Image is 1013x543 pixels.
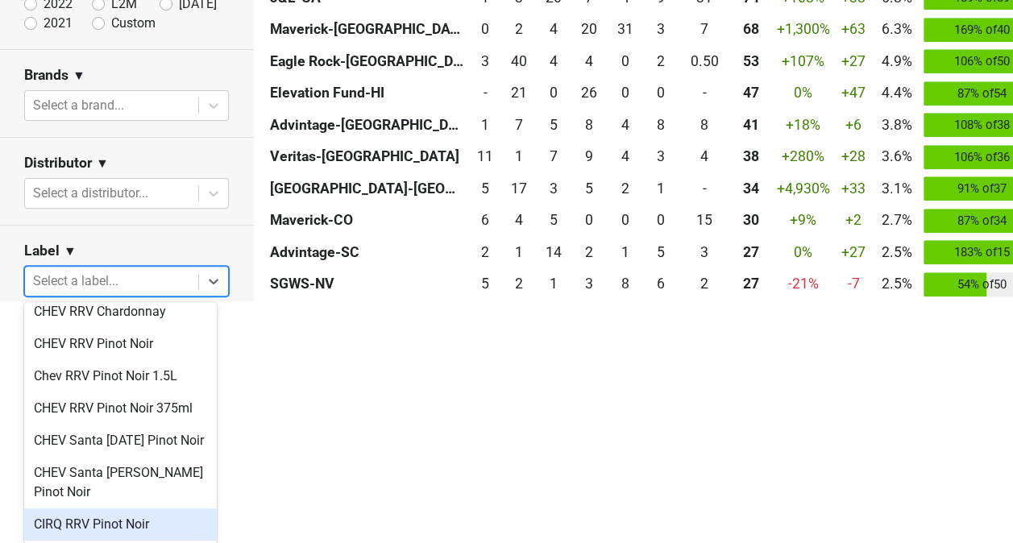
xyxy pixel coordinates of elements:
[611,209,639,230] div: 0
[773,77,834,110] td: 0 %
[643,77,679,110] td: 0
[266,77,467,110] th: Elevation Fund-HI
[24,425,217,457] div: CHEV Santa [DATE] Pinot Noir
[643,172,679,205] td: 1.334
[679,109,730,141] td: 7.99
[111,14,156,33] label: Custom
[507,51,531,72] div: 40
[535,109,571,141] td: 4.99
[575,273,604,294] div: 3
[647,273,675,294] div: 6
[679,172,730,205] td: 0
[837,19,870,39] div: +63
[24,457,217,508] div: CHEV Santa [PERSON_NAME] Pinot Noir
[733,19,769,39] div: 68
[837,273,870,294] div: -7
[729,205,773,237] th: 29.584
[24,328,217,360] div: CHEV RRV Pinot Noir
[683,178,725,199] div: -
[467,172,504,205] td: 5
[507,82,531,103] div: 21
[571,77,608,110] td: 26
[575,178,604,199] div: 5
[504,236,536,268] td: 1.17
[679,205,730,237] td: 14.584
[773,45,834,77] td: +107 %
[729,141,773,173] th: 38.332
[24,242,60,259] h3: Label
[471,242,500,263] div: 2
[611,114,639,135] div: 4
[733,178,769,199] div: 34
[773,14,834,46] td: +1,300 %
[611,242,639,263] div: 1
[535,300,571,332] td: 3
[507,273,531,294] div: 2
[504,268,536,301] td: 2
[575,114,604,135] div: 8
[729,268,773,301] th: 27.000
[733,82,769,103] div: 47
[575,242,604,263] div: 2
[733,114,769,135] div: 41
[44,14,73,33] label: 2021
[837,51,870,72] div: +27
[683,209,725,230] div: 15
[874,205,920,237] td: 2.7%
[837,209,870,230] div: +2
[729,77,773,110] th: 47.000
[611,51,639,72] div: 0
[471,178,500,199] div: 5
[683,114,725,135] div: 8
[607,14,643,46] td: 31.418
[504,141,536,173] td: 1
[507,19,531,39] div: 2
[874,109,920,141] td: 3.8%
[647,146,675,167] div: 3
[471,19,500,39] div: 0
[467,45,504,77] td: 3
[733,273,769,294] div: 27
[507,242,531,263] div: 1
[647,178,675,199] div: 1
[643,14,679,46] td: 3
[266,109,467,141] th: Advintage-[GEOGRAPHIC_DATA]
[575,146,604,167] div: 9
[571,172,608,205] td: 5.166
[874,300,920,332] td: 1.8%
[679,300,730,332] td: 6.167
[64,242,77,261] span: ▼
[539,82,567,103] div: 0
[471,146,500,167] div: 11
[266,172,467,205] th: [GEOGRAPHIC_DATA]-[GEOGRAPHIC_DATA]
[535,268,571,301] td: 1
[874,14,920,46] td: 6.3%
[471,114,500,135] div: 1
[679,141,730,173] td: 3.833
[643,300,679,332] td: 1
[571,300,608,332] td: 0.666
[539,209,567,230] div: 5
[539,146,567,167] div: 7
[647,114,675,135] div: 8
[647,242,675,263] div: 5
[507,209,531,230] div: 4
[683,19,725,39] div: 7
[733,242,769,263] div: 27
[837,82,870,103] div: +47
[504,77,536,110] td: 21
[539,273,567,294] div: 1
[733,51,769,72] div: 53
[571,14,608,46] td: 20.251
[266,300,467,332] th: Maverick-FL
[467,268,504,301] td: 5
[539,114,567,135] div: 5
[575,82,604,103] div: 26
[575,209,604,230] div: 0
[643,268,679,301] td: 6
[507,178,531,199] div: 17
[773,109,834,141] td: +18 %
[571,45,608,77] td: 4
[611,273,639,294] div: 8
[266,236,467,268] th: Advintage-SC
